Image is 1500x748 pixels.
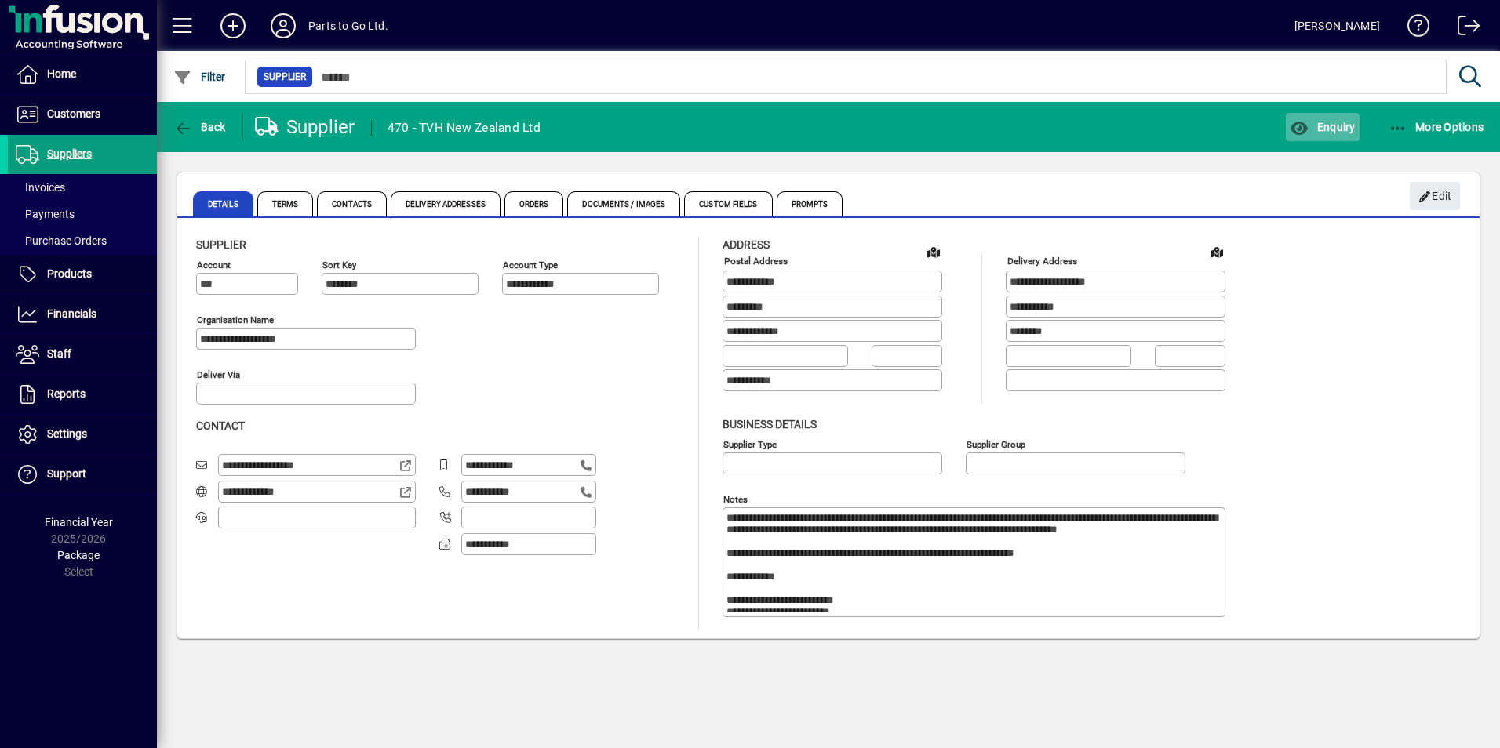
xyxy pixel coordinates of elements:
a: View on map [1204,239,1229,264]
mat-label: Notes [723,493,748,504]
mat-label: Supplier group [967,438,1025,449]
span: Settings [47,427,87,440]
a: Financials [8,295,157,334]
button: Edit [1410,182,1460,210]
span: More Options [1389,121,1484,133]
mat-label: Sort key [322,260,356,271]
span: Purchase Orders [16,234,107,247]
span: Custom Fields [684,191,772,216]
div: Parts to Go Ltd. [308,13,388,38]
a: View on map [921,239,946,264]
span: Delivery Addresses [391,191,501,216]
a: Home [8,55,157,94]
span: Contact [196,419,245,432]
button: Back [169,113,230,141]
span: Suppliers [47,147,92,160]
span: Invoices [16,181,65,194]
a: Invoices [8,174,157,201]
span: Terms [257,191,314,216]
span: Business details [723,418,817,430]
div: [PERSON_NAME] [1294,13,1380,38]
a: Support [8,455,157,494]
button: Filter [169,63,230,91]
span: Home [47,67,76,80]
span: Supplier [196,238,246,251]
mat-label: Organisation name [197,314,274,325]
span: Customers [47,107,100,120]
a: Reports [8,375,157,414]
mat-label: Deliver via [197,369,240,380]
a: Purchase Orders [8,227,157,254]
div: Supplier [255,114,355,140]
span: Payments [16,208,75,220]
span: Financial Year [45,516,113,528]
a: Logout [1446,3,1480,54]
span: Package [57,549,100,561]
mat-label: Account [197,260,231,271]
span: Prompts [777,191,843,216]
span: Staff [47,347,71,360]
span: Edit [1418,183,1452,209]
span: Address [723,238,770,251]
span: Financials [47,307,96,320]
span: Support [47,467,86,480]
span: Filter [173,71,226,83]
button: Add [208,12,258,40]
div: 470 - TVH New Zealand Ltd [388,115,541,140]
a: Products [8,255,157,294]
button: Profile [258,12,308,40]
button: Enquiry [1286,113,1359,141]
mat-label: Account Type [503,260,558,271]
span: Orders [504,191,564,216]
span: Contacts [317,191,387,216]
span: Documents / Images [567,191,680,216]
span: Back [173,121,226,133]
button: More Options [1385,113,1488,141]
a: Knowledge Base [1396,3,1430,54]
app-page-header-button: Back [157,113,243,141]
span: Supplier [264,69,306,85]
span: Enquiry [1290,121,1355,133]
a: Staff [8,335,157,374]
mat-label: Supplier type [723,438,777,449]
a: Settings [8,415,157,454]
span: Products [47,267,92,280]
span: Reports [47,387,86,400]
a: Customers [8,95,157,134]
span: Details [193,191,253,216]
a: Payments [8,201,157,227]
